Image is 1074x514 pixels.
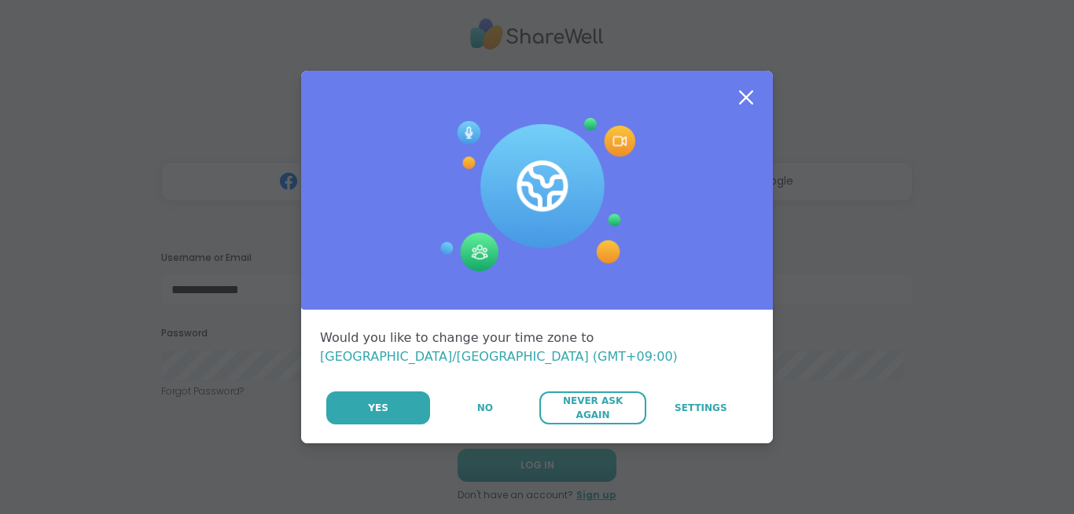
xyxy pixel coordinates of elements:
span: Yes [368,401,388,415]
img: Session Experience [439,118,635,272]
span: Never Ask Again [547,394,638,422]
a: Settings [648,391,754,424]
span: No [477,401,493,415]
div: Would you like to change your time zone to [320,329,754,366]
button: Never Ask Again [539,391,646,424]
button: No [432,391,538,424]
button: Yes [326,391,430,424]
span: [GEOGRAPHIC_DATA]/[GEOGRAPHIC_DATA] (GMT+09:00) [320,349,678,364]
span: Settings [675,401,727,415]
